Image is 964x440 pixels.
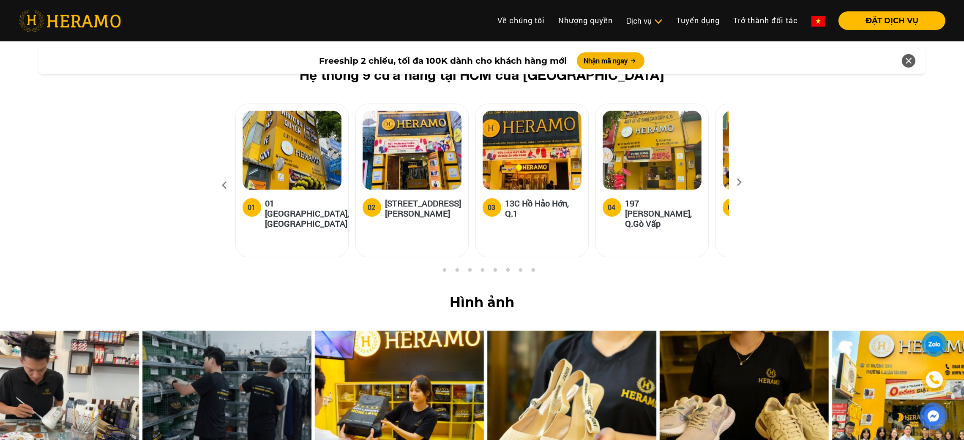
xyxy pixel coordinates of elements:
[838,11,945,30] button: ĐẶT DỊCH VỤ
[427,268,436,276] button: 1
[728,202,736,212] div: 05
[608,202,616,212] div: 04
[368,202,376,212] div: 02
[478,268,486,276] button: 5
[516,268,524,276] button: 8
[603,111,702,190] img: heramo-197-nguyen-van-luong
[243,111,341,190] img: heramo-01-truong-son-quan-tan-binh
[465,268,474,276] button: 4
[654,17,663,26] img: subToggleIcon
[669,11,726,30] a: Tuyển dụng
[453,268,461,276] button: 3
[726,11,805,30] a: Trở thành đối tác
[319,54,567,67] span: Freeship 2 chiều, tối đa 100K dành cho khách hàng mới
[626,15,663,27] div: Dịch vụ
[928,374,941,386] img: phone-icon
[14,294,950,310] h2: Hình ảnh
[723,111,822,190] img: heramo-179b-duong-3-thang-2-phuong-11-quan-10
[440,268,448,276] button: 2
[483,111,582,190] img: heramo-13c-ho-hao-hon-quan-1
[625,198,702,228] h5: 197 [PERSON_NAME], Q.Gò Vấp
[832,17,945,24] a: ĐẶT DỊCH VỤ
[385,198,462,218] h5: [STREET_ADDRESS][PERSON_NAME]
[488,202,496,212] div: 03
[811,16,825,27] img: vn-flag.png
[265,198,350,228] h5: 01 [GEOGRAPHIC_DATA], [GEOGRAPHIC_DATA]
[505,198,582,218] h5: 13C Hồ Hảo Hớn, Q.1
[529,268,537,276] button: 9
[491,268,499,276] button: 6
[491,11,552,30] a: Về chúng tôi
[248,202,256,212] div: 01
[577,52,644,69] button: Nhận mã ngay
[923,368,946,391] a: phone-icon
[503,268,512,276] button: 7
[19,10,121,32] img: heramo-logo.png
[363,111,462,190] img: heramo-18a-71-nguyen-thi-minh-khai-quan-1
[552,11,620,30] a: Nhượng quyền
